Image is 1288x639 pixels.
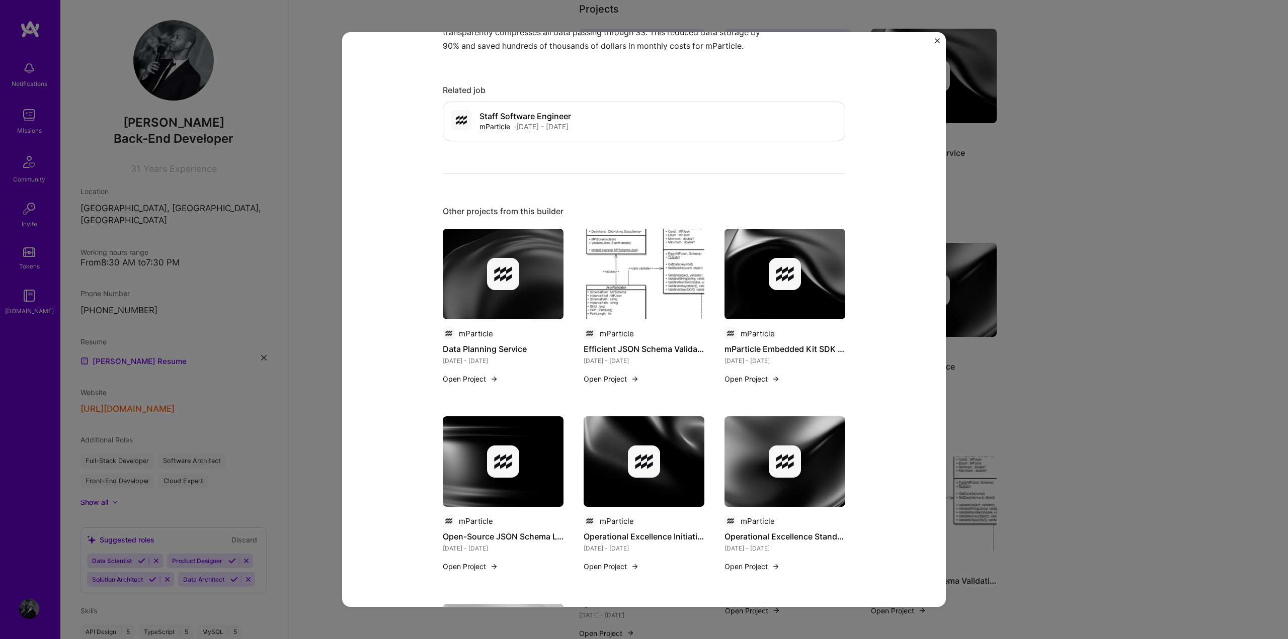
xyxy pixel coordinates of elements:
[584,561,639,572] button: Open Project
[741,328,775,339] div: mParticle
[443,543,563,554] div: [DATE] - [DATE]
[443,374,498,384] button: Open Project
[725,342,845,355] h4: mParticle Embedded Kit SDK with Data Planning for Mobile and Web
[490,375,498,383] img: arrow-right
[584,229,704,319] img: Efficient JSON Schema Validation Package
[631,563,639,571] img: arrow-right
[479,112,571,121] h4: Staff Software Engineer
[443,515,455,527] img: Company logo
[443,355,563,366] div: [DATE] - [DATE]
[459,328,493,339] div: mParticle
[443,327,455,339] img: Company logo
[451,110,471,130] img: Company logo
[479,121,510,132] div: mParticle
[600,516,634,526] div: mParticle
[725,327,737,339] img: Company logo
[443,416,563,507] img: cover
[487,445,519,478] img: Company logo
[725,229,845,319] img: cover
[443,342,563,355] h4: Data Planning Service
[725,355,845,366] div: [DATE] - [DATE]
[584,355,704,366] div: [DATE] - [DATE]
[584,515,596,527] img: Company logo
[490,563,498,571] img: arrow-right
[772,563,780,571] img: arrow-right
[584,342,704,355] h4: Efficient JSON Schema Validation Package
[769,258,801,290] img: Company logo
[487,258,519,290] img: Company logo
[443,561,498,572] button: Open Project
[514,121,569,132] div: · [DATE] - [DATE]
[769,445,801,478] img: Company logo
[725,416,845,507] img: cover
[584,543,704,554] div: [DATE] - [DATE]
[772,375,780,383] img: arrow-right
[443,85,845,96] div: Related job
[725,515,737,527] img: Company logo
[725,374,780,384] button: Open Project
[725,543,845,554] div: [DATE] - [DATE]
[584,327,596,339] img: Company logo
[628,445,660,478] img: Company logo
[741,516,775,526] div: mParticle
[584,530,704,543] h4: Operational Excellence Initiative
[584,416,704,507] img: cover
[935,38,940,49] button: Close
[443,530,563,543] h4: Open-Source JSON Schema Library
[443,206,845,217] div: Other projects from this builder
[584,374,639,384] button: Open Project
[600,328,634,339] div: mParticle
[725,530,845,543] h4: Operational Excellence Standards
[725,561,780,572] button: Open Project
[443,229,563,319] img: cover
[631,375,639,383] img: arrow-right
[459,516,493,526] div: mParticle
